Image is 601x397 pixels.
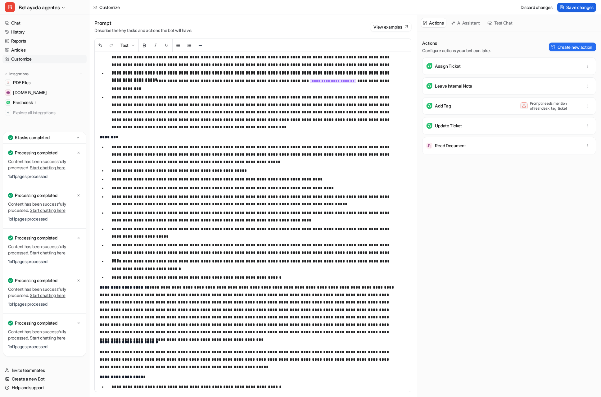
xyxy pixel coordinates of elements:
[164,43,169,48] img: Underline
[435,103,451,109] p: Add Tag
[566,4,594,11] span: Save changes
[435,123,462,129] p: Update Ticket
[6,101,10,104] img: Freshdesk
[15,150,57,156] p: Processing completed
[426,143,432,149] img: Read Document icon
[15,135,49,141] p: 5 tasks completed
[13,108,84,118] span: Explore all integrations
[150,39,161,52] button: Italic
[2,71,30,77] button: Integrations
[518,3,555,12] button: Discard changes
[8,158,81,171] p: Content has been successfully processed.
[161,39,172,52] button: Underline
[15,235,57,241] p: Processing completed
[426,103,432,109] img: Add Tag icon
[98,43,103,48] img: Undo
[30,335,66,340] a: Start chatting here
[95,39,106,52] button: Undo
[2,108,87,117] a: Explore all integrations
[2,46,87,54] a: Articles
[8,329,81,341] p: Content has been successfully processed.
[94,27,192,34] p: Describe the key tasks and actions the bot will have.
[2,383,87,392] a: Help and support
[109,43,114,48] img: Redo
[449,18,483,28] button: AI Assistant
[530,101,580,111] p: Prompt needs mention of freshdesk_tag_ticket
[13,80,30,86] span: PDF Files
[5,2,15,12] span: B
[8,216,81,222] p: 1 of 1 pages processed
[79,72,83,76] img: menu_add.svg
[422,40,490,46] p: Actions
[15,277,57,284] p: Processing completed
[426,83,432,89] img: Leave Internal Note icon
[557,3,596,12] button: Save changes
[30,293,66,298] a: Start chatting here
[195,39,205,52] button: ─
[551,45,556,49] img: Create action
[30,165,66,170] a: Start chatting here
[106,39,117,52] button: Redo
[176,43,181,48] img: Unordered List
[19,3,60,12] span: Bot ayuda agentes
[184,39,195,52] button: Ordered List
[130,43,135,48] img: Dropdown Down Arrow
[94,20,192,26] h1: Prompt
[8,258,81,265] p: 1 of 1 pages processed
[435,63,460,69] p: Assign Ticket
[13,99,33,106] p: Freshdesk
[370,22,411,31] button: View examples
[187,43,192,48] img: Ordered List
[4,72,8,76] img: expand menu
[2,37,87,45] a: Reports
[8,344,81,350] p: 1 of 1 pages processed
[422,48,490,54] p: Configure actions your bot can take.
[30,250,66,255] a: Start chatting here
[8,301,81,307] p: 1 of 1 pages processed
[142,43,147,48] img: Bold
[15,192,57,198] p: Processing completed
[15,320,57,326] p: Processing completed
[9,71,29,76] p: Integrations
[426,123,432,129] img: Update Ticket icon
[153,43,158,48] img: Italic
[2,28,87,36] a: History
[421,18,446,28] button: Actions
[2,375,87,383] a: Create a new Bot
[2,88,87,97] a: www.fricosmos.com[DOMAIN_NAME]
[485,18,515,28] button: Test Chat
[13,89,47,96] span: [DOMAIN_NAME]
[426,63,432,69] img: Assign Ticket icon
[8,286,81,299] p: Content has been successfully processed.
[8,244,81,256] p: Content has been successfully processed.
[30,208,66,213] a: Start chatting here
[435,83,472,89] p: Leave Internal Note
[99,4,120,11] div: Customize
[6,81,10,84] img: PDF Files
[2,78,87,87] a: PDF FilesPDF Files
[5,110,11,116] img: explore all integrations
[2,19,87,27] a: Chat
[549,43,596,51] button: Create new action
[2,55,87,63] a: Customize
[2,366,87,375] a: Invite teammates
[139,39,150,52] button: Bold
[8,201,81,213] p: Content has been successfully processed.
[173,39,184,52] button: Unordered List
[6,91,10,94] img: www.fricosmos.com
[435,143,466,149] p: Read Document
[117,39,138,52] button: Text
[8,173,81,180] p: 1 of 1 pages processed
